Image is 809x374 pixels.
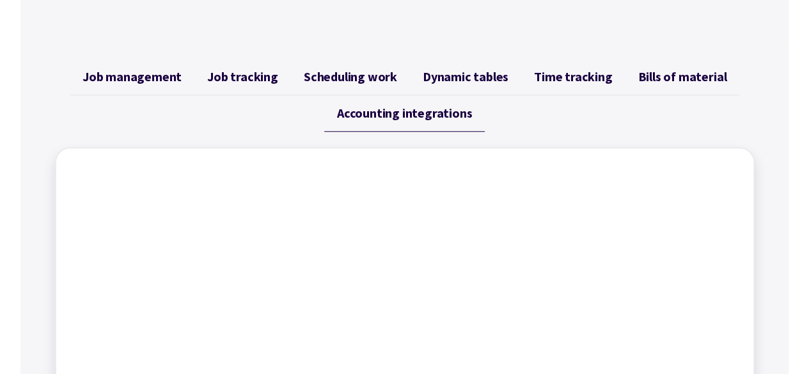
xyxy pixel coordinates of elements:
span: Job management [82,69,182,84]
span: Bills of material [638,69,727,84]
iframe: Chat Widget [745,313,809,374]
span: Job tracking [207,69,278,84]
span: Scheduling work [304,69,397,84]
span: Accounting integrations [337,105,472,121]
span: Time tracking [534,69,612,84]
span: Dynamic tables [423,69,508,84]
